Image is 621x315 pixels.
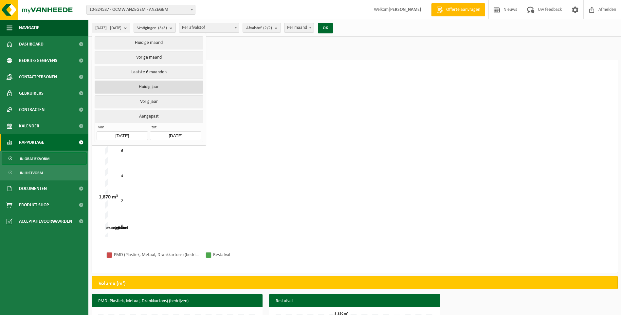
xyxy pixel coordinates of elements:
[19,180,47,197] span: Documenten
[92,23,130,33] button: [DATE] - [DATE]
[95,51,203,64] button: Vorige maand
[134,23,176,33] button: Vestigingen(3/3)
[19,52,57,69] span: Bedrijfsgegevens
[269,294,440,308] h3: Restafval
[246,23,272,33] span: Afvalstof
[19,134,44,151] span: Rapportage
[19,197,49,213] span: Product Shop
[19,85,44,102] span: Gebruikers
[114,251,199,259] div: PMD (Plastiek, Metaal, Drankkartons) (bedrijven)
[19,69,57,85] span: Contactpersonen
[86,5,195,15] span: 10-824587 - OCMW ANZEGEM - ANZEGEM
[389,7,421,12] strong: [PERSON_NAME]
[179,23,239,33] span: Per afvalstof
[97,194,119,200] div: 1,870 m³
[92,276,132,291] h2: Volume (m³)
[284,23,314,32] span: Per maand
[95,23,121,33] span: [DATE] - [DATE]
[19,20,39,36] span: Navigatie
[95,110,203,123] button: Aangepast
[95,95,203,108] button: Vorig jaar
[19,213,72,230] span: Acceptatievoorwaarden
[19,102,45,118] span: Contracten
[158,26,167,30] count: (3/3)
[87,5,195,14] span: 10-824587 - OCMW ANZEGEM - ANZEGEM
[431,3,485,16] a: Offerte aanvragen
[95,36,203,49] button: Huidige maand
[179,23,239,32] span: Per afvalstof
[445,7,482,13] span: Offerte aanvragen
[95,81,203,94] button: Huidig jaar
[19,118,39,134] span: Kalender
[137,23,167,33] span: Vestigingen
[243,23,281,33] button: Afvalstof(2/2)
[213,251,298,259] div: Restafval
[263,26,272,30] count: (2/2)
[95,66,203,79] button: Laatste 6 maanden
[20,167,43,179] span: In lijstvorm
[318,23,333,33] button: OK
[19,36,44,52] span: Dashboard
[2,152,87,165] a: In grafiekvorm
[150,125,201,131] span: tot
[2,166,87,179] a: In lijstvorm
[92,294,263,308] h3: PMD (Plastiek, Metaal, Drankkartons) (bedrijven)
[284,23,314,33] span: Per maand
[97,125,148,131] span: van
[20,153,49,165] span: In grafiekvorm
